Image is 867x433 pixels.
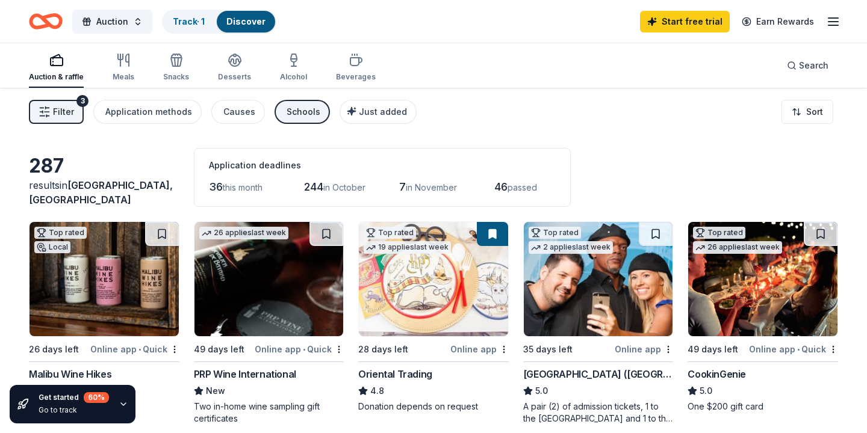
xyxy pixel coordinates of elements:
[194,221,344,425] a: Image for PRP Wine International26 applieslast week49 days leftOnline app•QuickPRP Wine Internati...
[523,367,674,381] div: [GEOGRAPHIC_DATA] ([GEOGRAPHIC_DATA])
[336,48,376,88] button: Beverages
[735,11,821,32] a: Earn Rewards
[199,227,288,239] div: 26 applies last week
[523,221,674,425] a: Image for Hollywood Wax Museum (Hollywood)Top rated2 applieslast week35 days leftOnline app[GEOGR...
[96,14,128,29] span: Auction
[194,342,244,357] div: 49 days left
[688,401,838,413] div: One $200 gift card
[340,100,417,124] button: Just added
[358,342,408,357] div: 28 days left
[162,10,276,34] button: Track· 1Discover
[226,16,266,26] a: Discover
[34,241,70,253] div: Local
[806,105,823,119] span: Sort
[359,106,407,117] span: Just added
[693,241,782,254] div: 26 applies last week
[113,72,134,82] div: Meals
[508,182,537,192] span: passed
[194,222,344,336] img: Image for PRP Wine International
[688,222,837,336] img: Image for CookinGenie
[640,11,730,32] a: Start free trial
[29,221,179,413] a: Image for Malibu Wine HikesTop ratedLocal26 days leftOnline app•QuickMalibu Wine Hikes5.0Gift car...
[29,154,179,178] div: 287
[211,100,265,124] button: Causes
[72,10,152,34] button: Auction
[53,105,74,119] span: Filter
[700,384,712,398] span: 5.0
[76,95,89,107] div: 3
[280,72,307,82] div: Alcohol
[138,345,141,354] span: •
[364,227,416,239] div: Top rated
[777,54,838,78] button: Search
[209,158,556,173] div: Application deadlines
[399,180,406,193] span: 7
[688,221,838,413] a: Image for CookinGenieTop rated26 applieslast week49 days leftOnline app•QuickCookinGenie5.0One $2...
[693,227,745,239] div: Top rated
[173,16,205,26] a: Track· 1
[29,179,173,206] span: in
[218,48,251,88] button: Desserts
[323,182,365,192] span: in October
[206,384,225,398] span: New
[529,227,581,239] div: Top rated
[29,72,84,82] div: Auction & raffle
[34,227,87,239] div: Top rated
[358,367,432,381] div: Oriental Trading
[163,72,189,82] div: Snacks
[84,392,109,403] div: 60 %
[799,58,828,73] span: Search
[29,179,173,206] span: [GEOGRAPHIC_DATA], [GEOGRAPHIC_DATA]
[364,241,451,254] div: 19 applies last week
[358,401,509,413] div: Donation depends on request
[29,178,179,207] div: results
[358,221,509,413] a: Image for Oriental TradingTop rated19 applieslast week28 days leftOnline appOriental Trading4.8Do...
[535,384,548,398] span: 5.0
[29,100,84,124] button: Filter3
[688,367,746,381] div: CookinGenie
[30,222,179,336] img: Image for Malibu Wine Hikes
[39,392,109,403] div: Get started
[39,405,109,415] div: Go to track
[287,105,320,119] div: Schools
[304,180,323,193] span: 244
[688,342,738,357] div: 49 days left
[223,182,263,192] span: this month
[782,100,833,124] button: Sort
[494,180,508,193] span: 46
[749,342,838,357] div: Online app Quick
[450,342,509,357] div: Online app
[90,342,179,357] div: Online app Quick
[29,342,79,357] div: 26 days left
[406,182,457,192] span: in November
[615,342,673,357] div: Online app
[29,7,63,35] a: Home
[255,342,344,357] div: Online app Quick
[370,384,384,398] span: 4.8
[105,105,192,119] div: Application methods
[209,180,223,193] span: 36
[29,367,111,381] div: Malibu Wine Hikes
[280,48,307,88] button: Alcohol
[529,241,613,254] div: 2 applies last week
[523,401,674,425] div: A pair (2) of admission tickets, 1 to the [GEOGRAPHIC_DATA] and 1 to the [GEOGRAPHIC_DATA]
[113,48,134,88] button: Meals
[163,48,189,88] button: Snacks
[275,100,330,124] button: Schools
[303,345,305,354] span: •
[359,222,508,336] img: Image for Oriental Trading
[223,105,255,119] div: Causes
[93,100,202,124] button: Application methods
[336,72,376,82] div: Beverages
[194,401,344,425] div: Two in-home wine sampling gift certificates
[523,342,573,357] div: 35 days left
[29,48,84,88] button: Auction & raffle
[797,345,800,354] span: •
[194,367,296,381] div: PRP Wine International
[524,222,673,336] img: Image for Hollywood Wax Museum (Hollywood)
[218,72,251,82] div: Desserts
